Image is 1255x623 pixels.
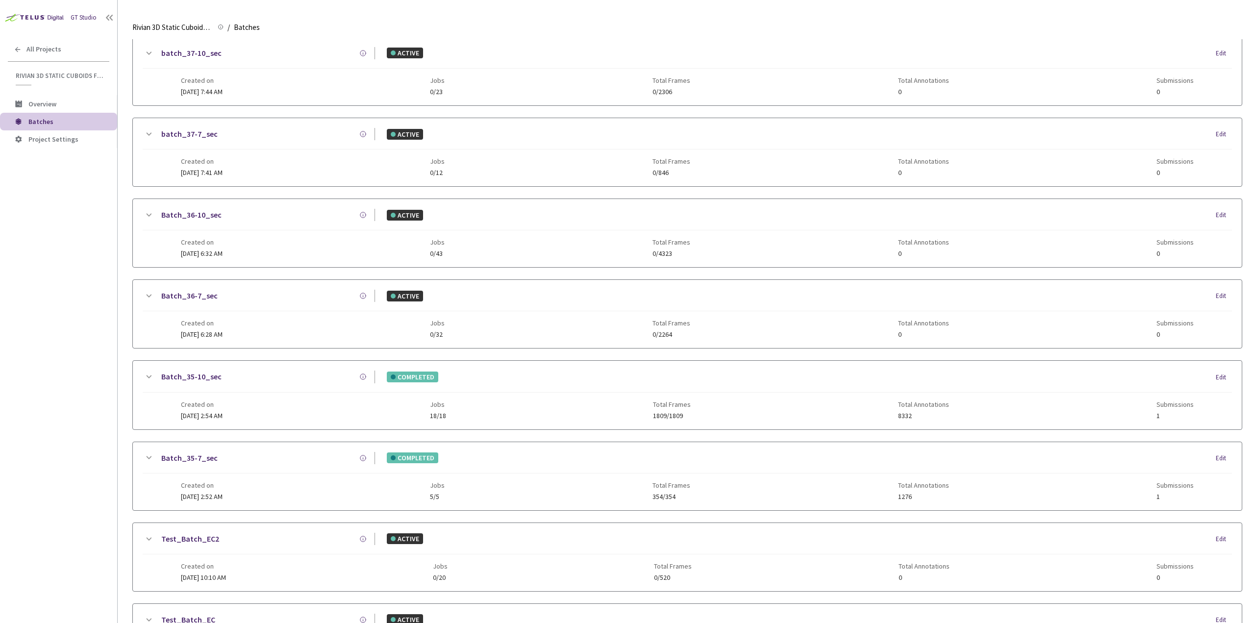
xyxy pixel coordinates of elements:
span: Created on [181,157,223,165]
span: Total Frames [654,562,692,570]
span: 0 [898,169,949,176]
div: Edit [1216,49,1232,58]
span: Overview [28,100,56,108]
span: 0/846 [653,169,690,176]
span: Jobs [430,481,445,489]
span: 0/43 [430,250,445,257]
span: [DATE] 10:10 AM [181,573,226,582]
span: Created on [181,319,223,327]
span: Created on [181,481,223,489]
span: Total Annotations [898,238,949,246]
span: 1 [1156,412,1194,420]
span: 8332 [898,412,949,420]
a: Test_Batch_EC2 [161,533,219,545]
span: 0/2306 [653,88,690,96]
div: Edit [1216,291,1232,301]
div: Edit [1216,373,1232,382]
a: batch_37-10_sec [161,47,222,59]
span: 0/4323 [653,250,690,257]
span: 0 [1156,574,1194,581]
span: 0/12 [430,169,445,176]
span: Total Annotations [898,76,949,84]
span: Submissions [1156,481,1194,489]
div: batch_37-7_secACTIVEEditCreated on[DATE] 7:41 AMJobs0/12Total Frames0/846Total Annotations0Submis... [133,118,1242,186]
span: 18/18 [430,412,446,420]
span: [DATE] 6:28 AM [181,330,223,339]
a: Batch_36-10_sec [161,209,222,221]
div: Batch_36-10_secACTIVEEditCreated on[DATE] 6:32 AMJobs0/43Total Frames0/4323Total Annotations0Subm... [133,199,1242,267]
span: Submissions [1156,238,1194,246]
span: Submissions [1156,76,1194,84]
span: 0 [1156,88,1194,96]
span: Batches [234,22,260,33]
div: Edit [1216,210,1232,220]
span: Jobs [430,238,445,246]
a: batch_37-7_sec [161,128,218,140]
span: Total Annotations [898,157,949,165]
span: Total Frames [653,157,690,165]
div: Test_Batch_EC2ACTIVEEditCreated on[DATE] 10:10 AMJobs0/20Total Frames0/520Total Annotations0Submi... [133,523,1242,591]
div: Edit [1216,129,1232,139]
span: Jobs [430,319,445,327]
span: Jobs [430,400,446,408]
div: Edit [1216,534,1232,544]
div: ACTIVE [387,291,423,301]
div: ACTIVE [387,533,423,544]
span: 1809/1809 [653,412,691,420]
span: Created on [181,562,226,570]
span: [DATE] 2:52 AM [181,492,223,501]
span: 354/354 [653,493,690,500]
span: Total Frames [653,319,690,327]
span: Created on [181,76,223,84]
span: Total Frames [653,400,691,408]
div: Batch_36-7_secACTIVEEditCreated on[DATE] 6:28 AMJobs0/32Total Frames0/2264Total Annotations0Submi... [133,280,1242,348]
span: Submissions [1156,400,1194,408]
span: Rivian 3D Static Cuboids fixed[2024-25] [132,22,212,33]
span: 0/520 [654,574,692,581]
span: Submissions [1156,319,1194,327]
span: Submissions [1156,562,1194,570]
span: Rivian 3D Static Cuboids fixed[2024-25] [16,72,103,80]
span: 5/5 [430,493,445,500]
span: 0/20 [433,574,448,581]
span: Total Annotations [898,400,949,408]
span: Total Annotations [898,481,949,489]
span: Jobs [433,562,448,570]
span: Total Frames [653,76,690,84]
a: Batch_35-10_sec [161,371,222,383]
span: [DATE] 7:44 AM [181,87,223,96]
span: Jobs [430,157,445,165]
span: Submissions [1156,157,1194,165]
span: Total Frames [653,481,690,489]
span: 0/23 [430,88,445,96]
span: Total Frames [653,238,690,246]
span: 0 [898,331,949,338]
span: 0 [1156,250,1194,257]
span: 1276 [898,493,949,500]
span: 0/32 [430,331,445,338]
li: / [227,22,230,33]
div: GT Studio [71,13,97,23]
span: [DATE] 7:41 AM [181,168,223,177]
span: 0 [898,250,949,257]
span: 0 [1156,169,1194,176]
div: ACTIVE [387,210,423,221]
span: 0 [899,574,950,581]
a: Batch_35-7_sec [161,452,218,464]
div: COMPLETED [387,372,438,382]
span: Total Annotations [898,319,949,327]
div: Edit [1216,453,1232,463]
span: Batches [28,117,53,126]
span: 1 [1156,493,1194,500]
span: 0 [1156,331,1194,338]
div: ACTIVE [387,129,423,140]
div: Batch_35-7_secCOMPLETEDEditCreated on[DATE] 2:52 AMJobs5/5Total Frames354/354Total Annotations127... [133,442,1242,510]
span: Total Annotations [899,562,950,570]
span: Project Settings [28,135,78,144]
a: Batch_36-7_sec [161,290,218,302]
span: 0/2264 [653,331,690,338]
span: Created on [181,400,223,408]
span: Jobs [430,76,445,84]
span: Created on [181,238,223,246]
span: 0 [898,88,949,96]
